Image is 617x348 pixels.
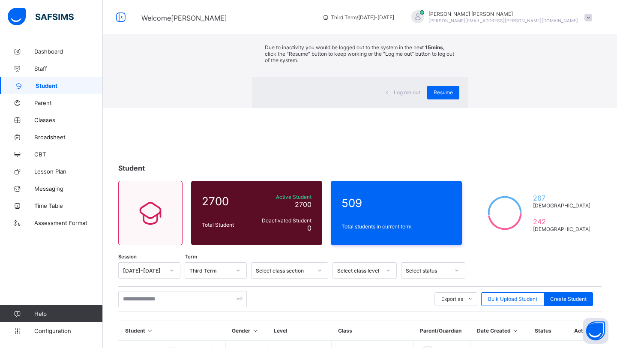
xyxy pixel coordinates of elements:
[34,219,103,226] span: Assessment Format
[34,327,102,334] span: Configuration
[441,296,463,302] span: Export as
[254,217,311,224] span: Deactivated Student
[403,10,596,24] div: Florence KyannetSolomon
[533,226,591,232] span: [DEMOGRAPHIC_DATA]
[34,117,103,123] span: Classes
[8,8,74,26] img: safsims
[322,14,394,21] span: session/term information
[295,200,311,209] span: 2700
[34,168,103,175] span: Lesson Plan
[341,196,451,210] span: 509
[583,318,608,344] button: Open asap
[185,254,197,260] span: Term
[202,195,250,208] span: 2700
[34,185,103,192] span: Messaging
[225,321,267,341] th: Gender
[34,310,102,317] span: Help
[147,327,154,334] i: Sort in Ascending Order
[200,219,252,230] div: Total Student
[34,99,103,106] span: Parent
[118,254,137,260] span: Session
[267,321,332,341] th: Level
[34,134,103,141] span: Broadsheet
[406,267,449,273] div: Select status
[413,321,470,341] th: Parent/Guardian
[36,82,103,89] span: Student
[119,321,226,341] th: Student
[307,224,311,232] span: 0
[428,18,578,23] span: [PERSON_NAME][EMAIL_ADDRESS][PERSON_NAME][DOMAIN_NAME]
[533,217,591,226] span: 242
[528,321,568,341] th: Status
[34,65,103,72] span: Staff
[425,44,443,51] strong: 15mins
[252,327,259,334] i: Sort in Ascending Order
[428,11,578,17] span: [PERSON_NAME] [PERSON_NAME]
[533,194,591,202] span: 267
[118,164,145,172] span: Student
[341,223,451,230] span: Total students in current term
[34,202,103,209] span: Time Table
[254,194,311,200] span: Active Student
[337,267,381,273] div: Select class level
[434,89,453,96] span: Resume
[568,321,602,341] th: Actions
[265,44,455,63] p: Due to inactivity you would be logged out to the system in the next , click the "Resume" button t...
[470,321,528,341] th: Date Created
[533,202,591,209] span: [DEMOGRAPHIC_DATA]
[332,321,413,341] th: Class
[394,89,420,96] span: Log me out
[34,151,103,158] span: CBT
[141,14,227,22] span: Welcome [PERSON_NAME]
[34,48,103,55] span: Dashboard
[256,267,312,273] div: Select class section
[189,267,231,273] div: Third Term
[512,327,519,334] i: Sort in Ascending Order
[123,267,165,273] div: [DATE]-[DATE]
[488,296,537,302] span: Bulk Upload Student
[550,296,587,302] span: Create Student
